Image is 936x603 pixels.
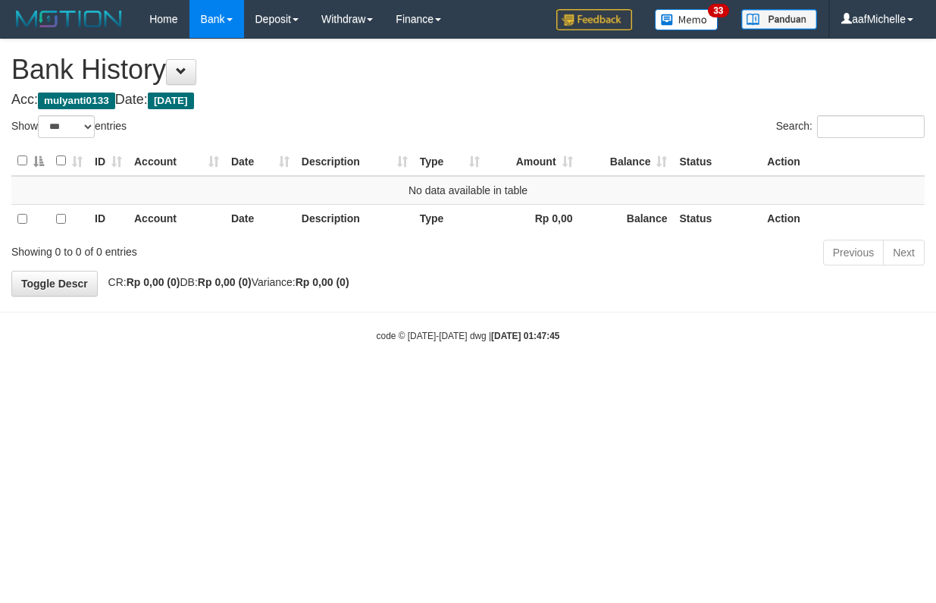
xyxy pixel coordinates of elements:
small: code © [DATE]-[DATE] dwg | [377,331,560,341]
th: Date [225,204,296,234]
td: No data available in table [11,176,925,205]
a: Previous [823,240,884,265]
strong: Rp 0,00 (0) [296,276,349,288]
label: Search: [776,115,925,138]
strong: Rp 0,00 (0) [198,276,252,288]
th: Description [296,204,414,234]
th: Type: activate to sort column ascending [414,146,486,176]
th: ID: activate to sort column ascending [89,146,128,176]
th: Status [673,146,761,176]
span: [DATE] [148,93,194,109]
th: Balance [579,204,674,234]
input: Search: [817,115,925,138]
th: : activate to sort column descending [11,146,50,176]
strong: [DATE] 01:47:45 [491,331,559,341]
span: CR: DB: Variance: [101,276,349,288]
th: Action [761,146,925,176]
select: Showentries [38,115,95,138]
span: mulyanti0133 [38,93,115,109]
label: Show entries [11,115,127,138]
th: Description: activate to sort column ascending [296,146,414,176]
th: Date: activate to sort column ascending [225,146,296,176]
img: Feedback.jpg [556,9,632,30]
strong: Rp 0,00 (0) [127,276,180,288]
h1: Bank History [11,55,925,85]
th: Amount: activate to sort column ascending [486,146,579,176]
th: Action [761,204,925,234]
th: Balance: activate to sort column ascending [579,146,674,176]
img: Button%20Memo.svg [655,9,718,30]
th: Status [673,204,761,234]
th: Account [128,204,225,234]
h4: Acc: Date: [11,93,925,108]
th: Account: activate to sort column ascending [128,146,225,176]
img: MOTION_logo.png [11,8,127,30]
th: : activate to sort column ascending [50,146,89,176]
a: Toggle Descr [11,271,98,297]
img: panduan.png [741,9,817,30]
th: Type [414,204,486,234]
th: ID [89,204,128,234]
a: Next [883,240,925,265]
th: Rp 0,00 [486,204,579,234]
span: 33 [708,4,728,17]
div: Showing 0 to 0 of 0 entries [11,238,379,259]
